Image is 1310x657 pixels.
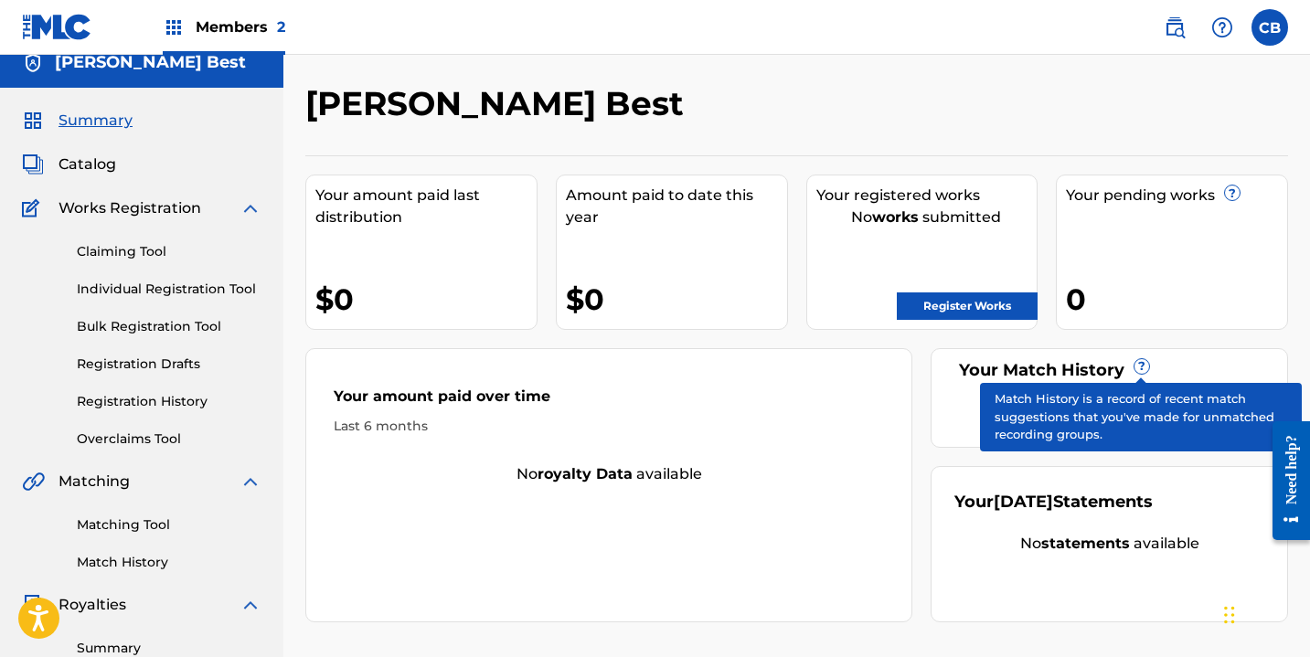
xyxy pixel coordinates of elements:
[1041,535,1130,552] strong: statements
[538,465,633,482] strong: royalty data
[77,515,261,535] a: Matching Tool
[977,392,1264,414] div: No available
[1251,9,1288,46] div: User Menu
[816,207,1038,228] div: No submitted
[22,594,44,616] img: Royalties
[22,110,133,132] a: SummarySummary
[566,279,787,320] div: $0
[1219,569,1310,657] iframe: Chat Widget
[77,280,261,299] a: Individual Registration Tool
[897,292,1038,320] a: Register Works
[163,16,185,38] img: Top Rightsholders
[1211,16,1233,38] img: help
[1066,185,1287,207] div: Your pending works
[240,594,261,616] img: expand
[816,185,1038,207] div: Your registered works
[1224,588,1235,642] div: Drag
[77,355,261,374] a: Registration Drafts
[315,185,537,228] div: Your amount paid last distribution
[22,52,44,74] img: Accounts
[1156,9,1193,46] a: Public Search
[59,471,130,493] span: Matching
[55,52,246,73] h5: Cassidy Reeves Best
[1043,394,1151,411] strong: Match History
[334,386,884,417] div: Your amount paid over time
[305,83,693,124] h2: [PERSON_NAME] Best
[240,197,261,219] img: expand
[306,463,911,485] div: No available
[22,154,44,175] img: Catalog
[77,553,261,572] a: Match History
[59,594,126,616] span: Royalties
[954,490,1153,514] div: Your Statements
[872,208,919,226] strong: works
[315,279,537,320] div: $0
[77,392,261,411] a: Registration History
[22,14,92,40] img: MLC Logo
[1066,279,1287,320] div: 0
[22,154,116,175] a: CatalogCatalog
[954,358,1264,383] div: Your Match History
[77,242,261,261] a: Claiming Tool
[1134,359,1149,374] span: ?
[59,110,133,132] span: Summary
[1259,408,1310,555] iframe: Resource Center
[240,471,261,493] img: expand
[334,417,884,436] div: Last 6 months
[22,110,44,132] img: Summary
[59,154,116,175] span: Catalog
[59,197,201,219] span: Works Registration
[22,197,46,219] img: Works Registration
[954,533,1264,555] div: No available
[994,492,1053,512] span: [DATE]
[566,185,787,228] div: Amount paid to date this year
[77,429,261,449] a: Overclaims Tool
[22,471,45,493] img: Matching
[277,18,285,36] span: 2
[1204,9,1241,46] div: Help
[1225,185,1240,200] span: ?
[196,16,285,37] span: Members
[1164,16,1186,38] img: search
[77,317,261,336] a: Bulk Registration Tool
